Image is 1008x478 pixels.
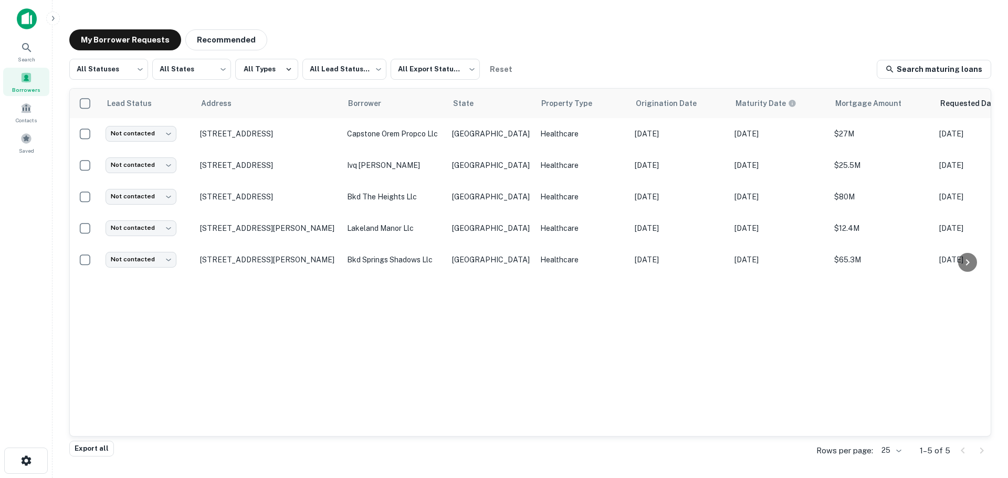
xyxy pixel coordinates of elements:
p: $27M [834,128,929,140]
th: Property Type [535,89,629,118]
th: Maturity dates displayed may be estimated. Please contact the lender for the most accurate maturi... [729,89,829,118]
span: State [453,97,487,110]
span: Contacts [16,116,37,124]
p: [GEOGRAPHIC_DATA] [452,222,530,234]
p: [DATE] [635,191,724,203]
p: [DATE] [635,222,724,234]
p: [STREET_ADDRESS][PERSON_NAME] [200,255,337,264]
span: Borrowers [12,86,40,94]
p: bkd springs shadows llc [347,254,442,265]
p: Healthcare [540,160,624,171]
span: Mortgage Amount [835,97,915,110]
span: Search [18,55,35,63]
p: [GEOGRAPHIC_DATA] [452,191,530,203]
p: [DATE] [734,254,824,265]
p: [DATE] [635,254,724,265]
div: Not contacted [106,126,176,141]
p: Healthcare [540,128,624,140]
div: All States [152,56,231,83]
p: [DATE] [635,160,724,171]
button: Recommended [185,29,267,50]
div: Not contacted [106,252,176,267]
p: [GEOGRAPHIC_DATA] [452,254,530,265]
p: $65.3M [834,254,929,265]
a: Saved [3,129,49,157]
p: [DATE] [734,191,824,203]
p: [DATE] [734,160,824,171]
div: Maturity dates displayed may be estimated. Please contact the lender for the most accurate maturi... [736,98,796,109]
th: Lead Status [100,89,195,118]
p: $25.5M [834,160,929,171]
div: Not contacted [106,157,176,173]
th: State [447,89,535,118]
p: ivq [PERSON_NAME] [347,160,442,171]
div: All Statuses [69,56,148,83]
span: Origination Date [636,97,710,110]
p: [DATE] [734,222,824,234]
button: My Borrower Requests [69,29,181,50]
p: [GEOGRAPHIC_DATA] [452,160,530,171]
p: Healthcare [540,254,624,265]
p: Healthcare [540,191,624,203]
div: All Export Statuses [391,56,480,83]
a: Borrowers [3,68,49,96]
span: Saved [19,146,34,155]
div: All Lead Statuses [302,56,386,83]
p: [STREET_ADDRESS][PERSON_NAME] [200,224,337,233]
a: Search maturing loans [877,60,991,79]
p: capstone orem propco llc [347,128,442,140]
p: [GEOGRAPHIC_DATA] [452,128,530,140]
button: Reset [484,59,518,80]
p: bkd the heights llc [347,191,442,203]
a: Search [3,37,49,66]
span: Borrower [348,97,395,110]
img: capitalize-icon.png [17,8,37,29]
button: Export all [69,441,114,456]
p: lakeland manor llc [347,222,442,234]
h6: Maturity Date [736,98,786,109]
a: Contacts [3,98,49,126]
p: Healthcare [540,222,624,234]
th: Borrower [342,89,447,118]
button: All Types [235,59,298,80]
p: [DATE] [734,128,824,140]
th: Origination Date [629,89,729,118]
p: [DATE] [635,128,724,140]
th: Mortgage Amount [829,89,934,118]
p: $80M [834,191,929,203]
p: $12.4M [834,222,929,234]
span: Property Type [541,97,606,110]
p: [STREET_ADDRESS] [200,161,337,170]
span: Lead Status [107,97,165,110]
p: [STREET_ADDRESS] [200,129,337,139]
th: Address [195,89,342,118]
div: Not contacted [106,189,176,204]
p: Rows per page: [816,444,873,457]
p: [STREET_ADDRESS] [200,192,337,201]
div: Not contacted [106,220,176,236]
span: Maturity dates displayed may be estimated. Please contact the lender for the most accurate maturi... [736,98,810,109]
p: 1–5 of 5 [920,444,950,457]
div: 25 [877,443,903,458]
span: Address [201,97,245,110]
